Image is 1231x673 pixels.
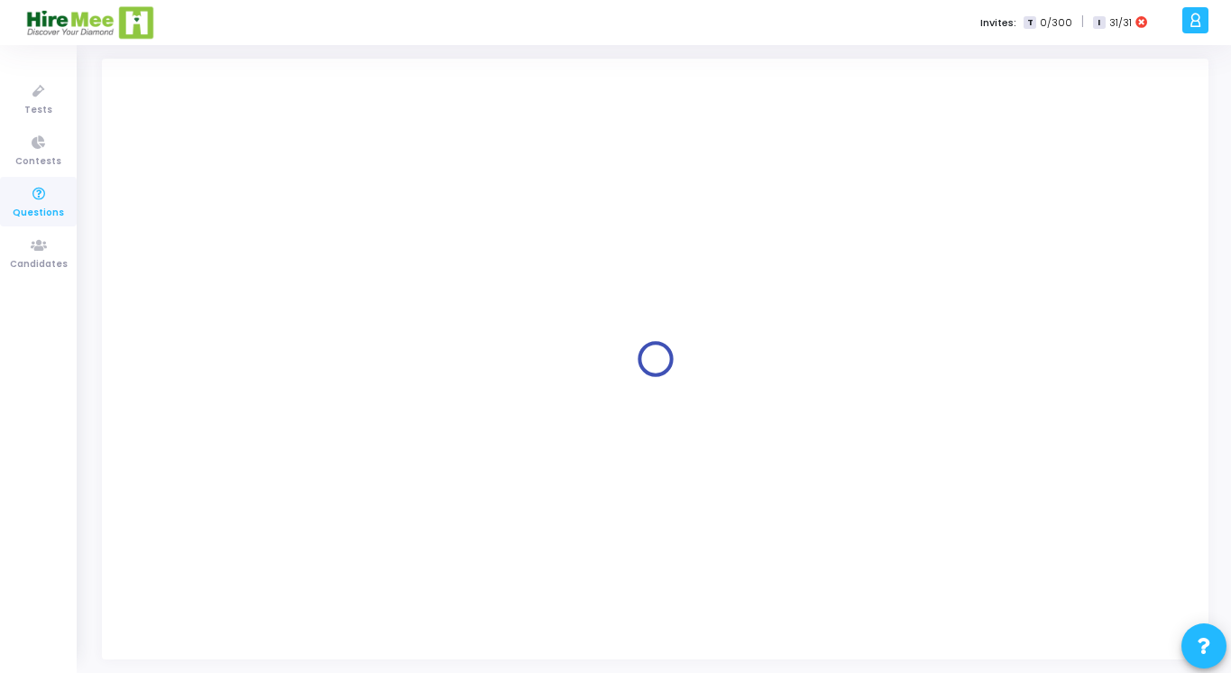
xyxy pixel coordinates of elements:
span: | [1081,13,1084,32]
span: Contests [15,154,61,170]
span: Tests [24,103,52,118]
label: Invites: [980,15,1016,31]
span: 31/31 [1109,15,1132,31]
span: Candidates [10,257,68,272]
span: T [1024,16,1035,30]
span: I [1093,16,1105,30]
span: Questions [13,206,64,221]
img: logo [25,5,156,41]
span: 0/300 [1040,15,1072,31]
